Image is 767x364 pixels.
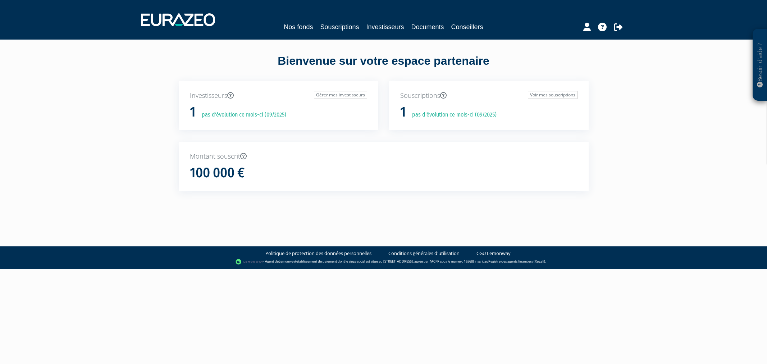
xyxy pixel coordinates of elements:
[451,22,483,32] a: Conseillers
[528,91,577,99] a: Voir mes souscriptions
[388,250,460,257] a: Conditions générales d'utilisation
[756,33,764,97] p: Besoin d'aide ?
[236,258,263,265] img: logo-lemonway.png
[407,111,497,119] p: pas d'évolution ce mois-ci (09/2025)
[173,53,594,81] div: Bienvenue sur votre espace partenaire
[476,250,511,257] a: CGU Lemonway
[279,259,295,264] a: Lemonway
[190,165,245,181] h1: 100 000 €
[400,91,577,100] p: Souscriptions
[190,105,196,120] h1: 1
[197,111,286,119] p: pas d'évolution ce mois-ci (09/2025)
[320,22,359,32] a: Souscriptions
[284,22,313,32] a: Nos fonds
[190,152,577,161] p: Montant souscrit
[141,13,215,26] img: 1732889491-logotype_eurazeo_blanc_rvb.png
[411,22,444,32] a: Documents
[366,22,404,32] a: Investisseurs
[265,250,371,257] a: Politique de protection des données personnelles
[400,105,406,120] h1: 1
[314,91,367,99] a: Gérer mes investisseurs
[7,258,760,265] div: - Agent de (établissement de paiement dont le siège social est situé au [STREET_ADDRESS], agréé p...
[488,259,545,264] a: Registre des agents financiers (Regafi)
[190,91,367,100] p: Investisseurs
